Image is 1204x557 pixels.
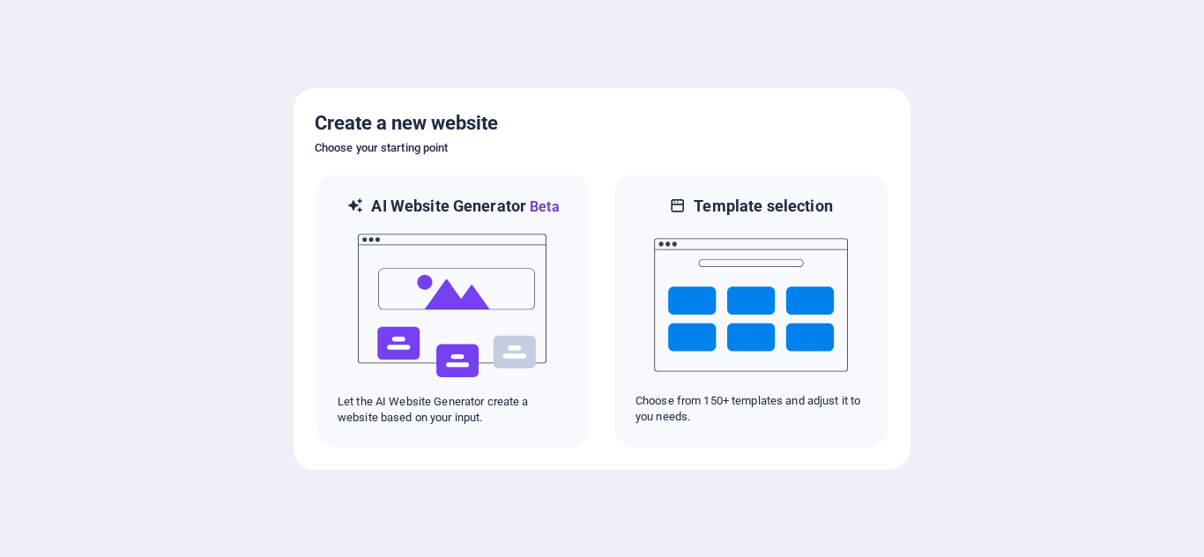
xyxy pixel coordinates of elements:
[315,137,889,159] h6: Choose your starting point
[315,109,889,137] h5: Create a new website
[371,196,559,218] h6: AI Website Generator
[526,198,560,215] span: Beta
[694,196,832,217] h6: Template selection
[635,393,866,425] p: Choose from 150+ templates and adjust it to you needs.
[356,218,550,394] img: ai
[613,173,889,449] div: Template selectionChoose from 150+ templates and adjust it to you needs.
[338,394,569,426] p: Let the AI Website Generator create a website based on your input.
[315,173,591,449] div: AI Website GeneratorBetaaiLet the AI Website Generator create a website based on your input.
